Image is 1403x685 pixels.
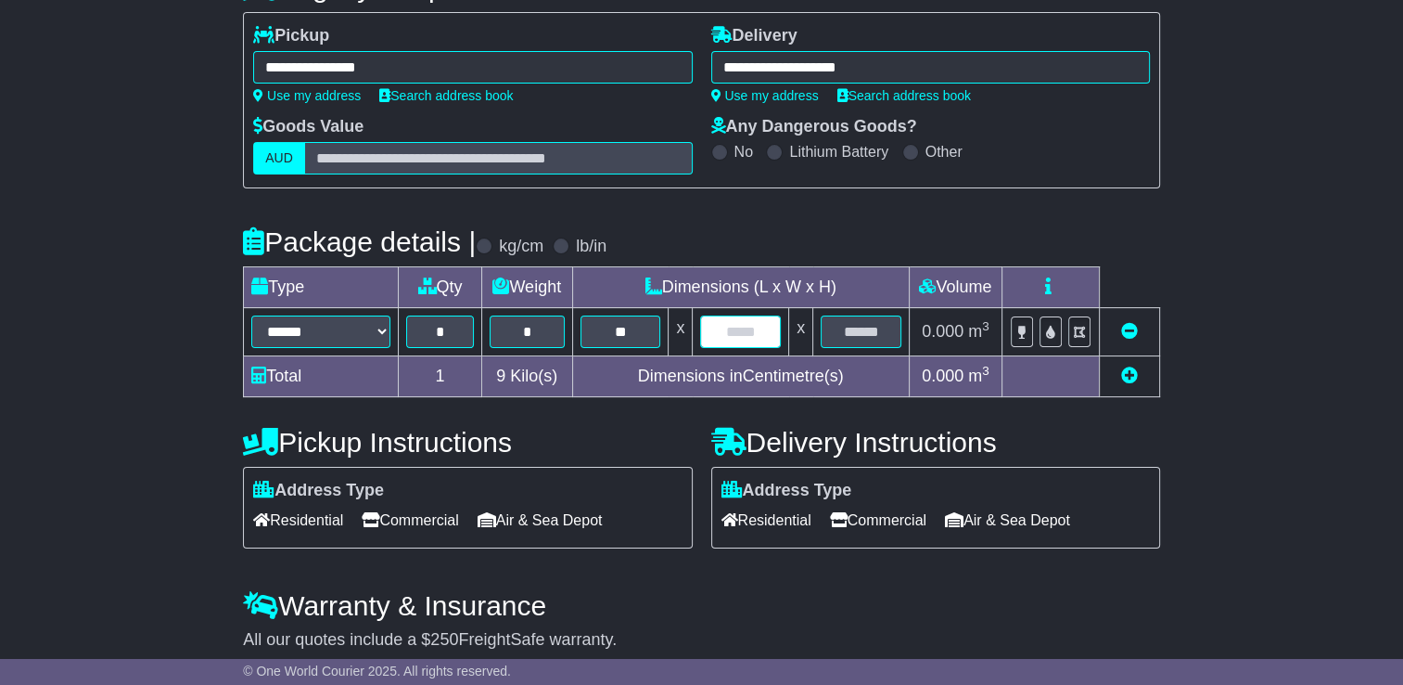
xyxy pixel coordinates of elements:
[1121,367,1138,385] a: Add new item
[721,481,852,501] label: Address Type
[711,427,1160,458] h4: Delivery Instructions
[789,143,888,161] label: Lithium Battery
[253,142,305,174] label: AUD
[253,117,364,137] label: Goods Value
[253,506,343,535] span: Residential
[379,88,513,103] a: Search address book
[1121,322,1138,341] a: Remove this item
[481,267,572,308] td: Weight
[922,367,963,385] span: 0.000
[982,364,989,378] sup: 3
[734,143,753,161] label: No
[244,356,399,397] td: Total
[253,88,361,103] a: Use my address
[837,88,971,103] a: Search address book
[243,630,1160,651] div: All our quotes include a $ FreightSafe warranty.
[576,237,606,257] label: lb/in
[243,427,692,458] h4: Pickup Instructions
[478,506,603,535] span: Air & Sea Depot
[496,367,505,385] span: 9
[244,267,399,308] td: Type
[830,506,926,535] span: Commercial
[968,322,989,341] span: m
[499,237,543,257] label: kg/cm
[711,117,917,137] label: Any Dangerous Goods?
[968,367,989,385] span: m
[243,590,1160,621] h4: Warranty & Insurance
[909,267,1001,308] td: Volume
[982,319,989,333] sup: 3
[572,267,909,308] td: Dimensions (L x W x H)
[243,664,511,679] span: © One World Courier 2025. All rights reserved.
[789,308,813,356] td: x
[922,322,963,341] span: 0.000
[253,481,384,501] label: Address Type
[925,143,963,161] label: Other
[572,356,909,397] td: Dimensions in Centimetre(s)
[362,506,458,535] span: Commercial
[243,226,476,257] h4: Package details |
[399,267,482,308] td: Qty
[669,308,693,356] td: x
[430,630,458,649] span: 250
[945,506,1070,535] span: Air & Sea Depot
[721,506,811,535] span: Residential
[481,356,572,397] td: Kilo(s)
[711,88,819,103] a: Use my address
[399,356,482,397] td: 1
[711,26,797,46] label: Delivery
[253,26,329,46] label: Pickup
